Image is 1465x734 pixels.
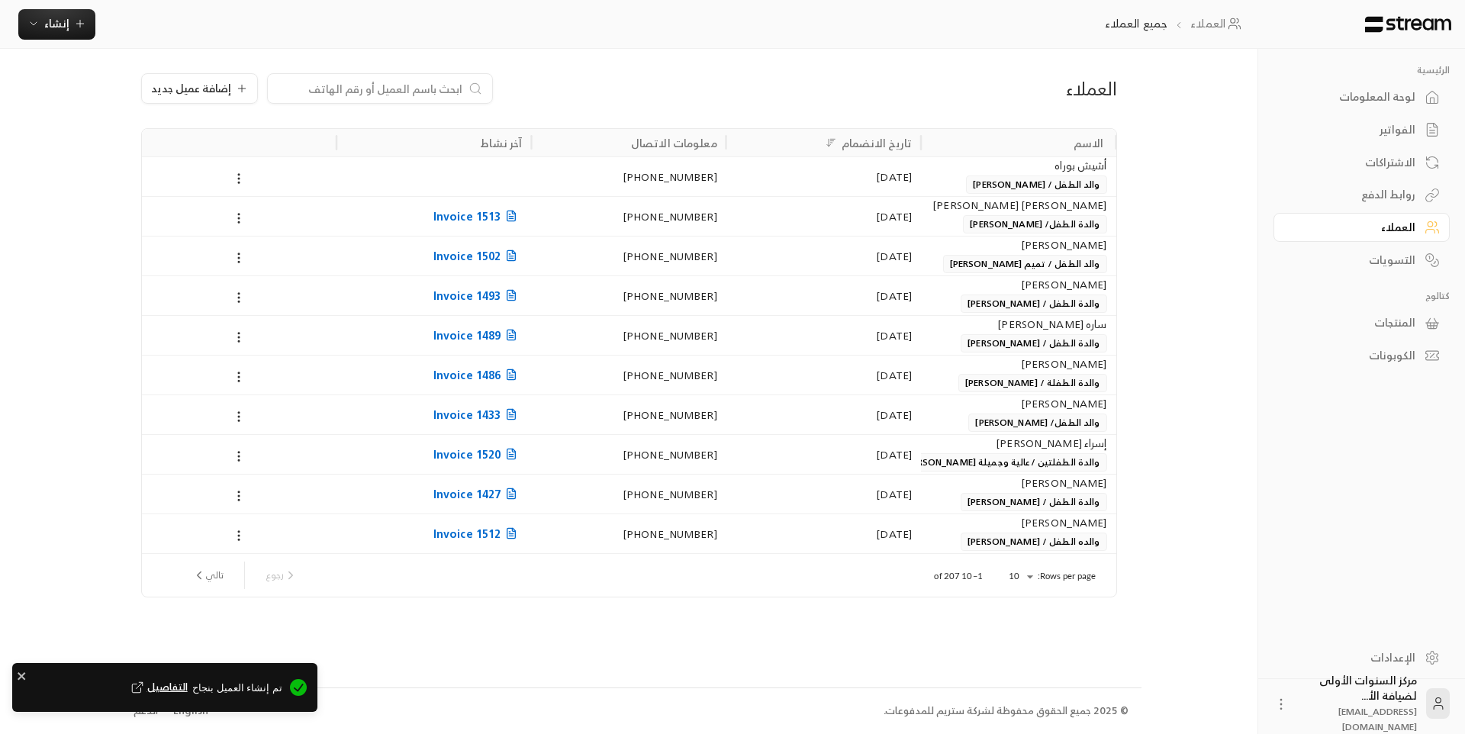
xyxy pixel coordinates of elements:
[1038,570,1096,582] p: Rows per page:
[1273,147,1450,177] a: الاشتراكات
[540,157,716,196] div: [PHONE_NUMBER]
[930,395,1106,412] div: [PERSON_NAME]
[822,134,840,152] button: Sort
[934,570,982,582] p: 1–10 of 207
[433,286,522,305] span: Invoice 1493
[128,680,188,695] button: التفاصيل
[1273,245,1450,275] a: التسويات
[1293,315,1415,330] div: المنتجات
[736,197,912,236] div: [DATE]
[433,326,522,345] span: Invoice 1489
[1293,122,1415,137] div: الفواتير
[1273,180,1450,210] a: روابط الدفع
[141,73,258,104] button: إضافة عميل جديد
[631,134,717,153] div: معلومات الاتصال
[277,80,463,97] input: ابحث باسم العميل أو رقم الهاتف
[433,524,522,543] span: Invoice 1512
[186,562,230,588] button: next page
[1293,650,1415,665] div: الإعدادات
[1273,82,1450,112] a: لوحة المعلومات
[1105,15,1168,32] p: جميع العملاء
[433,445,522,464] span: Invoice 1520
[1293,187,1415,202] div: روابط الدفع
[930,316,1106,333] div: ساره [PERSON_NAME]
[930,475,1106,491] div: [PERSON_NAME]
[930,435,1106,452] div: إسراء [PERSON_NAME]
[1293,253,1415,268] div: التسويات
[930,157,1106,174] div: أشيش بوراه
[884,703,1129,719] div: © 2025 جميع الحقوق محفوظة لشركة ستريم للمدفوعات.
[433,485,522,504] span: Invoice 1427
[433,365,522,385] span: Invoice 1486
[963,215,1106,233] span: والدة الطفل/ [PERSON_NAME]
[736,316,912,355] div: [DATE]
[433,246,522,266] span: Invoice 1502
[540,276,716,315] div: [PHONE_NUMBER]
[958,374,1106,392] span: والدة الطفلة / [PERSON_NAME]
[968,414,1106,432] span: والد الطفل/ [PERSON_NAME]
[433,405,522,424] span: Invoice 1433
[930,514,1106,531] div: [PERSON_NAME]
[930,356,1106,372] div: [PERSON_NAME]
[540,356,716,394] div: [PHONE_NUMBER]
[1190,15,1246,32] a: العملاء
[1273,64,1450,76] p: الرئيسية
[1273,642,1450,672] a: الإعدادات
[930,276,1106,293] div: [PERSON_NAME]
[801,76,1116,101] div: العملاء
[943,255,1107,273] span: والد الطفل / تميم [PERSON_NAME]
[736,514,912,553] div: [DATE]
[540,237,716,275] div: [PHONE_NUMBER]
[1074,134,1104,153] div: الاسم
[736,157,912,196] div: [DATE]
[930,197,1106,214] div: [PERSON_NAME] [PERSON_NAME]
[966,175,1106,194] span: والد الطفل / [PERSON_NAME]
[736,435,912,474] div: [DATE]
[1293,89,1415,105] div: لوحة المعلومات
[540,514,716,553] div: [PHONE_NUMBER]
[481,134,522,153] div: آخر نشاط
[1273,308,1450,338] a: المنتجات
[1364,16,1453,33] img: Logo
[23,680,282,697] span: تم إنشاء العميل بنجاح
[1105,15,1247,32] nav: breadcrumb
[736,356,912,394] div: [DATE]
[1273,115,1450,145] a: الفواتير
[736,237,912,275] div: [DATE]
[17,668,27,683] button: close
[540,435,716,474] div: [PHONE_NUMBER]
[1293,220,1415,235] div: العملاء
[736,395,912,434] div: [DATE]
[540,475,716,513] div: [PHONE_NUMBER]
[1273,213,1450,243] a: العملاء
[1273,341,1450,371] a: الكوبونات
[736,475,912,513] div: [DATE]
[961,295,1106,313] span: والدة الطفل / [PERSON_NAME]
[540,395,716,434] div: [PHONE_NUMBER]
[1293,348,1415,363] div: الكوبونات
[1298,673,1417,734] div: مركز السنوات الأولى لضيافة الأ...
[540,197,716,236] div: [PHONE_NUMBER]
[1273,290,1450,302] p: كتالوج
[433,207,522,226] span: Invoice 1513
[961,533,1106,551] span: والده الطفل / [PERSON_NAME]
[1293,155,1415,170] div: الاشتراكات
[897,453,1106,472] span: والدة الطفلتين /عالية وجميلة [PERSON_NAME]
[736,276,912,315] div: [DATE]
[961,493,1106,511] span: والدة الطفل / [PERSON_NAME]
[961,334,1106,353] span: والدة الطفل / [PERSON_NAME]
[1001,567,1038,586] div: 10
[540,316,716,355] div: [PHONE_NUMBER]
[151,83,231,94] span: إضافة عميل جديد
[842,134,913,153] div: تاريخ الانضمام
[18,9,95,40] button: إنشاء
[44,14,69,33] span: إنشاء
[930,237,1106,253] div: [PERSON_NAME]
